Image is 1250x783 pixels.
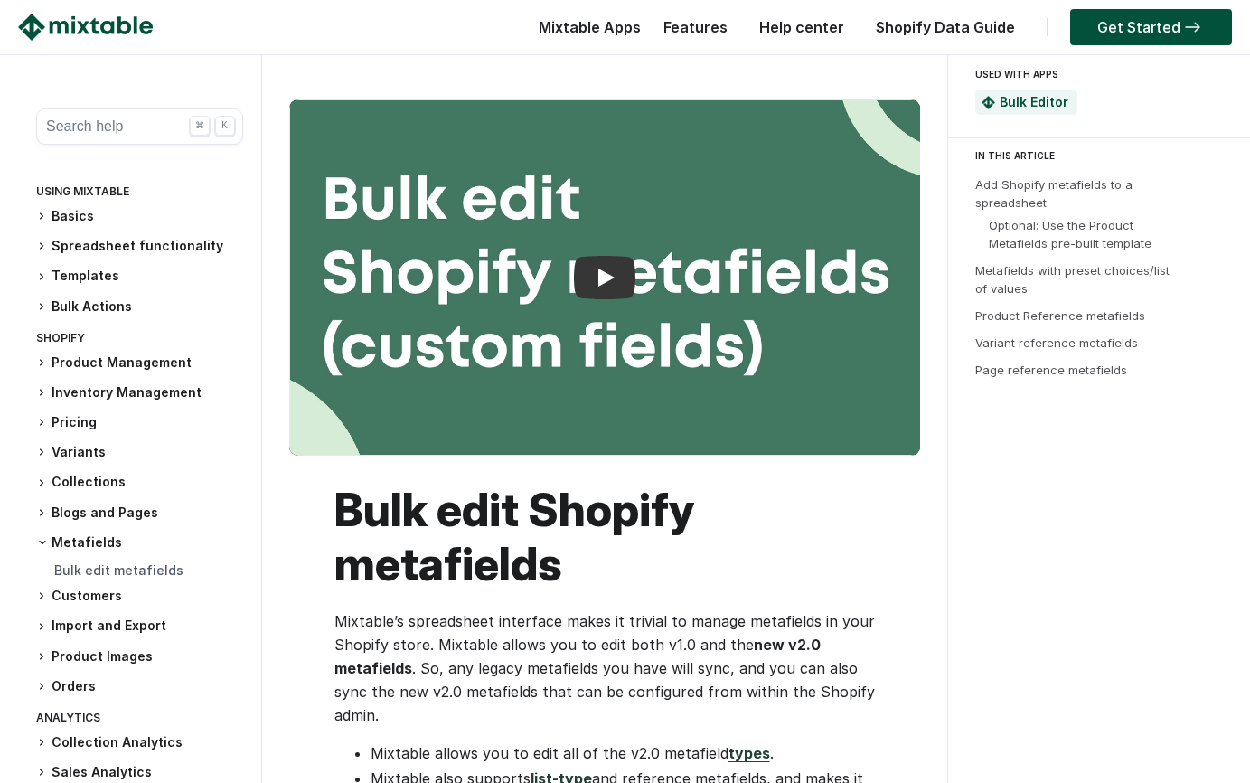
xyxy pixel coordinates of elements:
a: Add Shopify metafields to a spreadsheet [975,177,1133,210]
div: Using Mixtable [36,181,243,207]
h3: Blogs and Pages [36,504,243,523]
a: Product Reference metafields [975,308,1145,323]
h3: Bulk Actions [36,297,243,316]
h3: Spreadsheet functionality [36,237,243,256]
h3: Sales Analytics [36,763,243,782]
h3: Metafields [36,533,243,552]
img: Mixtable Spreadsheet Bulk Editor App [982,96,995,109]
strong: new v2.0 metafields [334,636,821,677]
h3: Pricing [36,413,243,432]
div: IN THIS ARTICLE [975,147,1234,164]
a: Bulk Editor [1000,94,1068,109]
h3: Collection Analytics [36,733,243,752]
a: Metafields with preset choices/list of values [975,263,1170,296]
p: Mixtable’s spreadsheet interface makes it trivial to manage metafields in your Shopify store. Mix... [334,609,894,727]
li: Mixtable allows you to edit all of the v2.0 metafield . [371,741,894,765]
img: arrow-right.svg [1180,22,1205,33]
h1: Bulk edit Shopify metafields [334,483,894,591]
h3: Orders [36,677,243,696]
h3: Basics [36,207,243,226]
div: K [215,116,235,136]
h3: Templates [36,267,243,286]
h3: Inventory Management [36,383,243,402]
a: types [728,744,770,762]
h3: Customers [36,587,243,606]
h3: Variants [36,443,243,462]
h3: Product Management [36,354,243,373]
h3: Product Images [36,647,243,666]
button: Search help ⌘ K [36,108,243,145]
a: Optional: Use the Product Metafields pre-built template [989,218,1151,250]
img: Mixtable logo [18,14,153,41]
a: Bulk edit metafields [54,562,183,578]
div: Mixtable Apps [530,14,641,50]
h3: Import and Export [36,617,243,636]
h3: Collections [36,473,243,492]
a: Page reference metafields [975,363,1127,377]
div: USED WITH APPS [975,63,1216,85]
a: Variant reference metafields [975,335,1138,350]
a: Help center [750,18,853,36]
a: Get Started [1070,9,1232,45]
a: Features [654,18,737,36]
div: Analytics [36,707,243,733]
div: Shopify [36,327,243,354]
a: Shopify Data Guide [867,18,1024,36]
div: ⌘ [190,116,210,136]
